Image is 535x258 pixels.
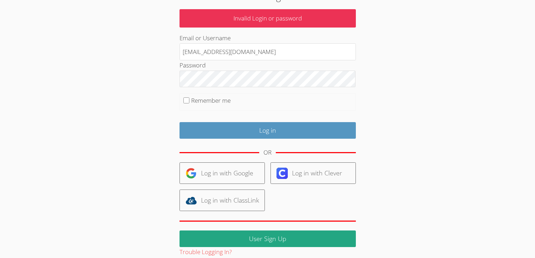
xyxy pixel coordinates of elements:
button: Trouble Logging In? [180,247,232,257]
a: Log in with Google [180,162,265,184]
div: OR [263,148,272,158]
label: Email or Username [180,34,231,42]
label: Remember me [191,96,231,104]
img: classlink-logo-d6bb404cc1216ec64c9a2012d9dc4662098be43eaf13dc465df04b49fa7ab582.svg [186,195,197,206]
a: User Sign Up [180,230,356,247]
a: Log in with Clever [270,162,356,184]
input: Log in [180,122,356,139]
p: Invalid Login or password [180,9,356,28]
img: google-logo-50288ca7cdecda66e5e0955fdab243c47b7ad437acaf1139b6f446037453330a.svg [186,168,197,179]
img: clever-logo-6eab21bc6e7a338710f1a6ff85c0baf02591cd810cc4098c63d3a4b26e2feb20.svg [276,168,288,179]
label: Password [180,61,206,69]
a: Log in with ClassLink [180,190,265,211]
